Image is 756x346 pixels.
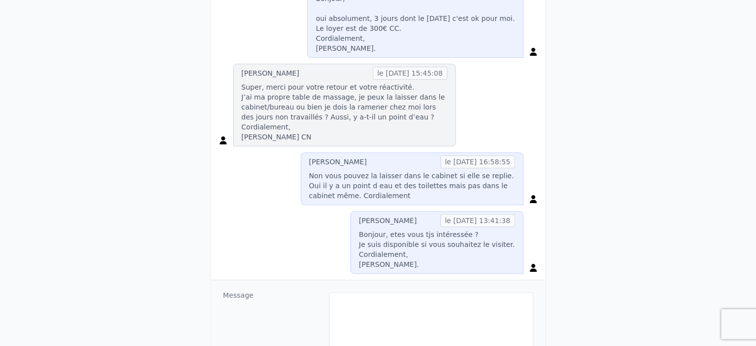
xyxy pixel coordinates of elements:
[440,155,515,168] span: le [DATE] 16:58:55
[242,82,447,142] p: Super, merci pour votre retour et votre réactivité. J’ai ma propre table de massage, je peux la l...
[242,68,299,78] div: [PERSON_NAME]
[309,171,515,201] p: Non vous pouvez la laisser dans le cabinet si elle se replie. Oui il y a un point d eau et des to...
[359,230,515,269] p: Bonjour, etes vous tjs intéressée ? Je suis disponible si vous souhaitez le visiter. Cordialement...
[373,67,447,80] span: le [DATE] 15:45:08
[440,214,515,227] span: le [DATE] 13:41:38
[309,157,367,167] div: [PERSON_NAME]
[359,216,417,226] div: [PERSON_NAME]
